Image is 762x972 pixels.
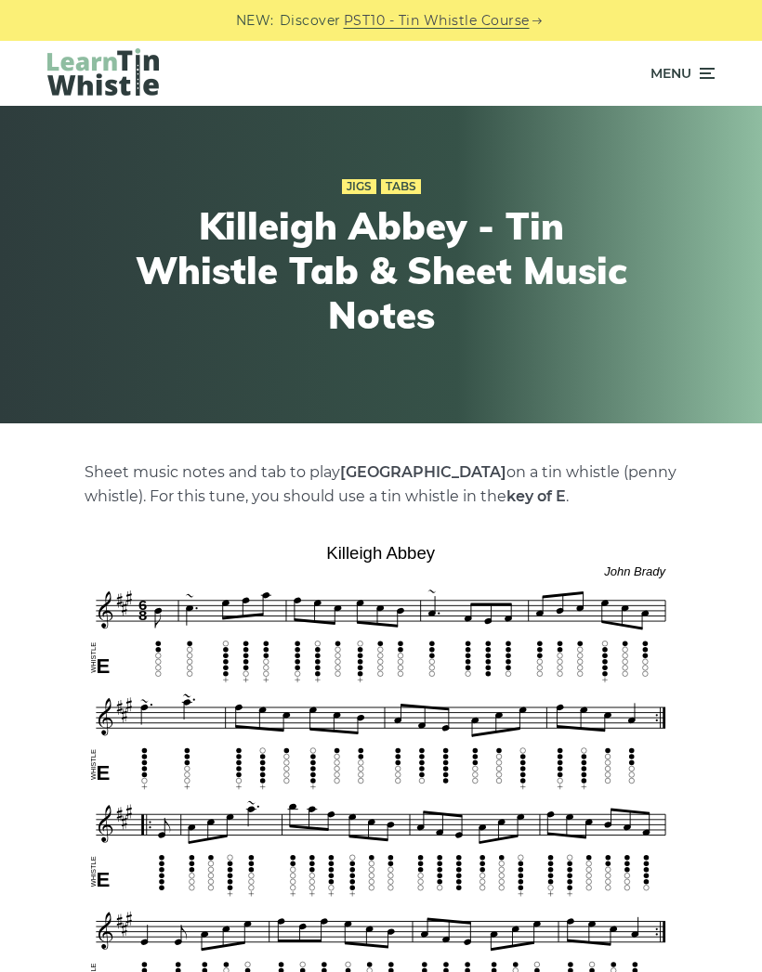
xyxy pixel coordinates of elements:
h1: Killeigh Abbey - Tin Whistle Tab & Sheet Music Notes [130,203,632,337]
span: Menu [650,50,691,97]
img: LearnTinWhistle.com [47,48,159,96]
a: Jigs [342,179,376,194]
p: Sheet music notes and tab to play on a tin whistle (penny whistle). For this tune, you should use... [85,460,677,509]
strong: key of E [506,487,566,505]
a: Tabs [381,179,421,194]
strong: [GEOGRAPHIC_DATA] [340,463,506,481]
